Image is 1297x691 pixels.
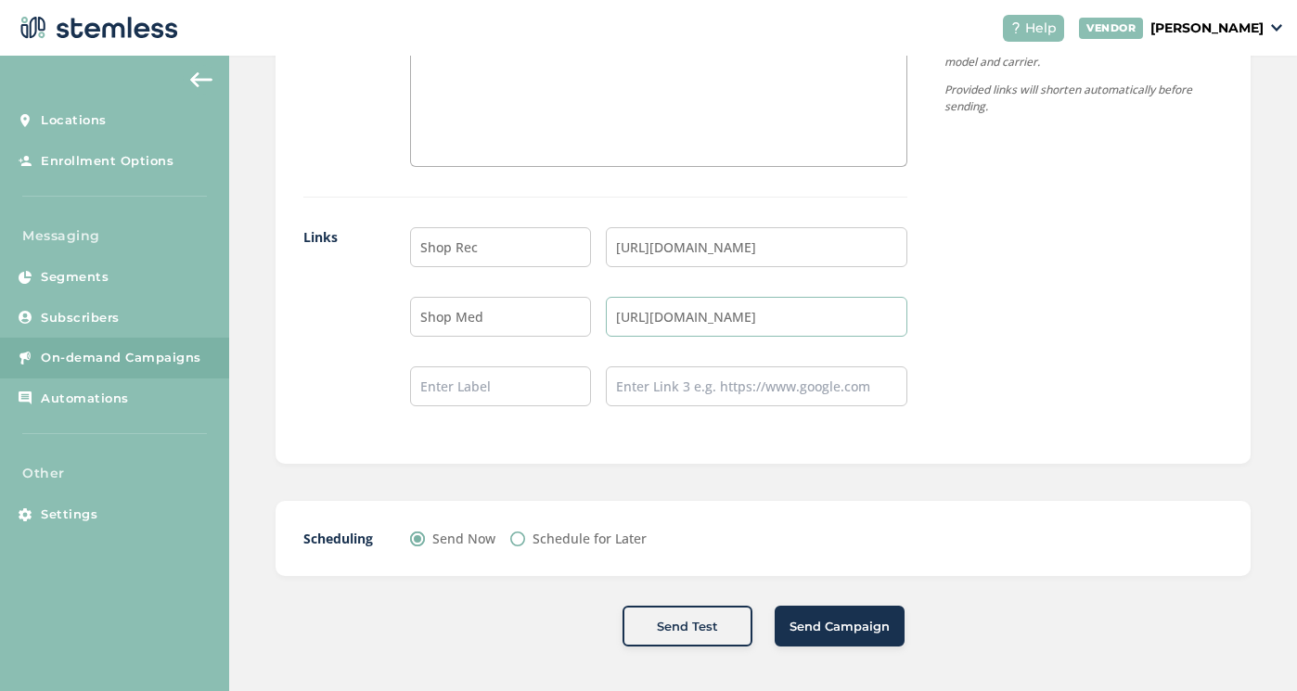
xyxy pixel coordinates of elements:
[606,366,907,406] input: Enter Link 3 e.g. https://www.google.com
[1150,19,1264,38] p: [PERSON_NAME]
[410,366,591,406] input: Enter Label
[303,227,373,436] label: Links
[303,529,373,548] label: Scheduling
[41,390,129,408] span: Automations
[533,529,647,548] label: Schedule for Later
[15,9,178,46] img: logo-dark-0685b13c.svg
[1010,22,1021,33] img: icon-help-white-03924b79.svg
[41,111,107,130] span: Locations
[41,349,201,367] span: On-demand Campaigns
[41,152,173,171] span: Enrollment Options
[657,618,718,636] span: Send Test
[410,227,591,267] input: Enter Label
[432,529,495,548] label: Send Now
[190,72,212,87] img: icon-arrow-back-accent-c549486e.svg
[41,268,109,287] span: Segments
[606,297,907,337] input: Enter Link 2 e.g. https://www.google.com
[623,606,752,646] button: Send Test
[944,82,1223,115] p: Provided links will shorten automatically before sending.
[790,618,890,636] span: Send Campaign
[1025,19,1057,38] span: Help
[775,606,905,646] button: Send Campaign
[41,309,120,327] span: Subscribers
[41,505,97,524] span: Settings
[1271,24,1282,32] img: icon_down-arrow-small-66adaf34.svg
[1204,602,1297,691] iframe: Chat Widget
[606,227,907,267] input: Enter Link 1 e.g. https://www.google.com
[1079,18,1143,39] div: VENDOR
[410,297,591,337] input: Enter Label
